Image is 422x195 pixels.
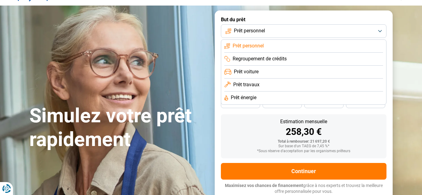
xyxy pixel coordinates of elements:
div: 258,30 € [226,127,382,136]
div: Estimation mensuelle [226,119,382,124]
span: Prêt travaux [233,81,260,88]
span: 42 mois [234,102,247,105]
span: Prêt personnel [234,27,265,34]
span: 36 mois [275,102,289,105]
span: Regroupement de crédits [233,55,287,62]
div: *Sous réserve d'acceptation par les organismes prêteurs [226,149,382,153]
span: Prêt énergie [231,94,256,101]
p: grâce à nos experts et trouvez la meilleure offre personnalisée pour vous. [221,183,386,195]
h1: Simulez votre prêt rapidement [29,104,207,152]
label: But du prêt [221,17,386,22]
span: Prêt voiture [234,68,259,75]
div: Sur base d'un TAEG de 7,45 %* [226,144,382,148]
div: Total à rembourser: 21 697,20 € [226,140,382,144]
button: Continuer [221,163,386,180]
span: Prêt personnel [233,43,264,49]
span: Maximisez vos chances de financement [225,183,303,188]
button: Prêt personnel [221,24,386,38]
span: 24 mois [359,102,372,105]
span: 30 mois [317,102,331,105]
